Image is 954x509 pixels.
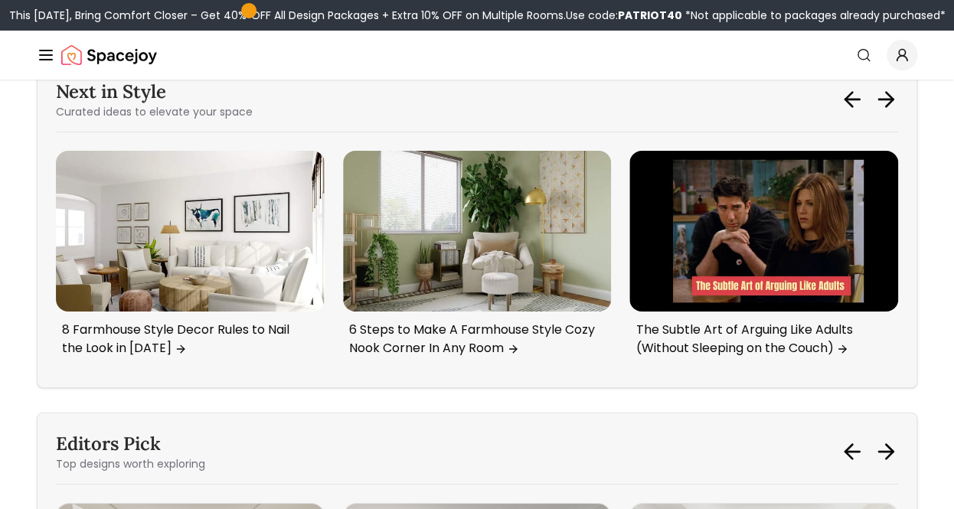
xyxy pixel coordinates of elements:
[56,80,253,104] h3: Next in Style
[56,456,205,471] p: Top designs worth exploring
[682,8,946,23] span: *Not applicable to packages already purchased*
[9,8,946,23] div: This [DATE], Bring Comfort Closer – Get 40% OFF All Design Packages + Extra 10% OFF on Multiple R...
[56,151,325,312] img: Next in Style - 8 Farmhouse Style Decor Rules to Nail the Look in 2025
[61,40,157,70] a: Spacejoy
[56,104,253,119] p: Curated ideas to elevate your space
[629,151,898,364] a: Next in Style - The Subtle Art of Arguing Like Adults (Without Sleeping on the Couch)The Subtle A...
[629,151,898,369] div: 6 / 6
[343,151,612,369] div: 5 / 6
[629,151,898,312] img: Next in Style - The Subtle Art of Arguing Like Adults (Without Sleeping on the Couch)
[343,151,612,364] a: Next in Style - 6 Steps to Make A Farmhouse Style Cozy Nook Corner In Any Room6 Steps to Make A F...
[56,432,205,456] h3: Editors Pick
[349,321,600,357] p: 6 Steps to Make A Farmhouse Style Cozy Nook Corner In Any Room
[56,151,325,364] a: Next in Style - 8 Farmhouse Style Decor Rules to Nail the Look in 20258 Farmhouse Style Decor Rul...
[62,321,312,357] p: 8 Farmhouse Style Decor Rules to Nail the Look in [DATE]
[56,151,898,369] div: Carousel
[618,8,682,23] b: PATRIOT40
[61,40,157,70] img: Spacejoy Logo
[56,151,325,369] div: 4 / 6
[343,151,612,312] img: Next in Style - 6 Steps to Make A Farmhouse Style Cozy Nook Corner In Any Room
[37,31,917,80] nav: Global
[635,321,886,357] p: The Subtle Art of Arguing Like Adults (Without Sleeping on the Couch)
[566,8,682,23] span: Use code:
